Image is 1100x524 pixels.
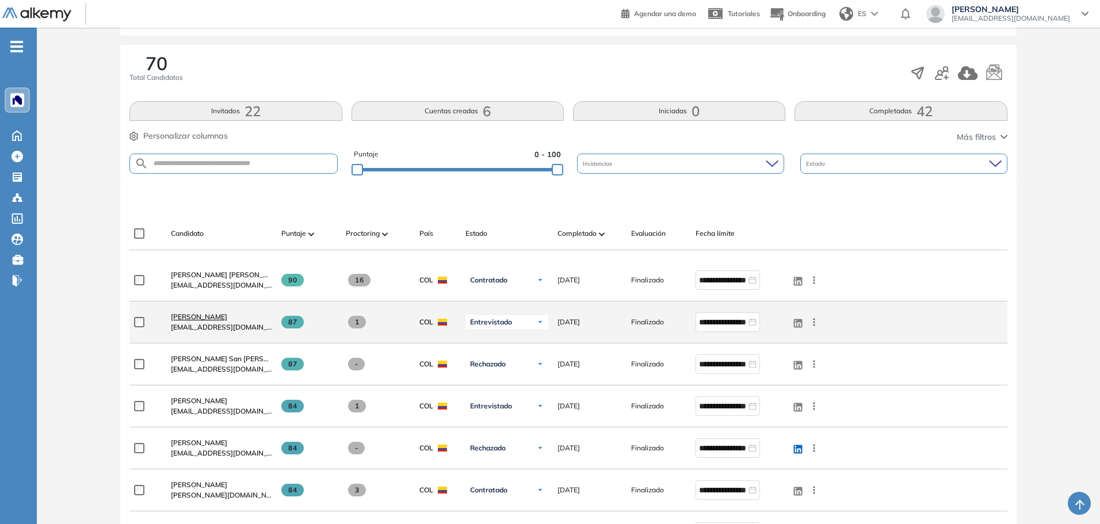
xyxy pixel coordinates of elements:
span: - [348,358,365,370]
img: [missing "en.ARROW_ALT" translation] [599,232,605,236]
span: Agendar una demo [634,9,696,18]
span: Contratado [470,276,507,285]
span: Puntaje [281,228,306,239]
img: COL [438,487,447,494]
span: [EMAIL_ADDRESS][DOMAIN_NAME] [952,14,1070,23]
div: Incidencias [577,154,784,174]
button: Iniciadas0 [573,101,785,121]
span: Finalizado [631,443,664,453]
img: Ícono de flecha [537,277,544,284]
span: 84 [281,400,304,412]
img: [missing "en.ARROW_ALT" translation] [382,232,388,236]
span: - [348,442,365,454]
span: 3 [348,484,366,496]
img: Ícono de flecha [537,445,544,452]
span: Entrevistado [470,318,512,327]
span: Finalizado [631,485,664,495]
span: Puntaje [354,149,379,160]
span: [EMAIL_ADDRESS][DOMAIN_NAME] [171,364,272,374]
span: Onboarding [788,9,826,18]
span: [EMAIL_ADDRESS][DOMAIN_NAME] [171,448,272,458]
span: 90 [281,274,304,286]
span: [DATE] [557,317,580,327]
span: [DATE] [557,359,580,369]
span: [DATE] [557,443,580,453]
a: [PERSON_NAME] [171,480,272,490]
span: Rechazado [470,359,506,369]
a: [PERSON_NAME] San [PERSON_NAME] [171,354,272,364]
img: SEARCH_ALT [135,156,148,171]
span: Fecha límite [696,228,735,239]
span: Finalizado [631,401,664,411]
span: 1 [348,400,366,412]
span: [DATE] [557,485,580,495]
img: Ícono de flecha [537,403,544,410]
button: Completadas42 [795,101,1007,121]
button: Onboarding [769,2,826,26]
span: 16 [348,274,371,286]
img: COL [438,403,447,410]
img: COL [438,319,447,326]
img: arrow [871,12,878,16]
a: [PERSON_NAME] [171,438,272,448]
span: [PERSON_NAME] [171,396,227,405]
span: Completado [557,228,597,239]
span: Incidencias [583,159,614,168]
span: 1 [348,316,366,328]
img: COL [438,277,447,284]
img: COL [438,445,447,452]
span: [PERSON_NAME] [171,312,227,321]
button: Más filtros [957,131,1007,143]
div: Estado [800,154,1007,174]
img: Ícono de flecha [537,361,544,368]
img: Logo [2,7,71,22]
span: Tutoriales [728,9,760,18]
span: [PERSON_NAME] [952,5,1070,14]
span: [PERSON_NAME] San [PERSON_NAME] [171,354,300,363]
span: [PERSON_NAME] [PERSON_NAME] [171,270,285,279]
span: [DATE] [557,275,580,285]
span: Finalizado [631,275,664,285]
span: Evaluación [631,228,666,239]
span: [PERSON_NAME] [171,438,227,447]
span: [EMAIL_ADDRESS][DOMAIN_NAME] [171,406,272,416]
span: COL [419,443,433,453]
span: 84 [281,442,304,454]
span: Contratado [470,485,507,495]
span: Estado [806,159,827,168]
span: [PERSON_NAME][DOMAIN_NAME][EMAIL_ADDRESS][PERSON_NAME][DOMAIN_NAME] [171,490,272,500]
span: País [419,228,433,239]
span: Más filtros [957,131,996,143]
iframe: Chat Widget [893,391,1100,524]
span: 87 [281,358,304,370]
span: Rechazado [470,443,506,453]
span: Candidato [171,228,204,239]
span: COL [419,275,433,285]
button: Invitados22 [129,101,342,121]
span: ES [858,9,866,19]
span: [DATE] [557,401,580,411]
img: Ícono de flecha [537,319,544,326]
span: Finalizado [631,359,664,369]
span: Proctoring [346,228,380,239]
span: 84 [281,484,304,496]
img: COL [438,361,447,368]
a: [PERSON_NAME] [171,312,272,322]
a: Agendar una demo [621,6,696,20]
span: [PERSON_NAME] [171,480,227,489]
span: [EMAIL_ADDRESS][DOMAIN_NAME] [171,322,272,332]
img: Ícono de flecha [537,487,544,494]
span: COL [419,359,433,369]
img: [missing "en.ARROW_ALT" translation] [308,232,314,236]
span: COL [419,401,433,411]
img: https://assets.alkemy.org/workspaces/1394/c9baeb50-dbbd-46c2-a7b2-c74a16be862c.png [13,95,22,105]
a: [PERSON_NAME] [PERSON_NAME] [171,270,272,280]
span: [EMAIL_ADDRESS][DOMAIN_NAME] [171,280,272,290]
button: Cuentas creadas6 [352,101,564,121]
span: 87 [281,316,304,328]
span: 70 [146,54,167,72]
img: world [839,7,853,21]
span: Personalizar columnas [143,130,228,142]
button: Personalizar columnas [129,130,228,142]
a: [PERSON_NAME] [171,396,272,406]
